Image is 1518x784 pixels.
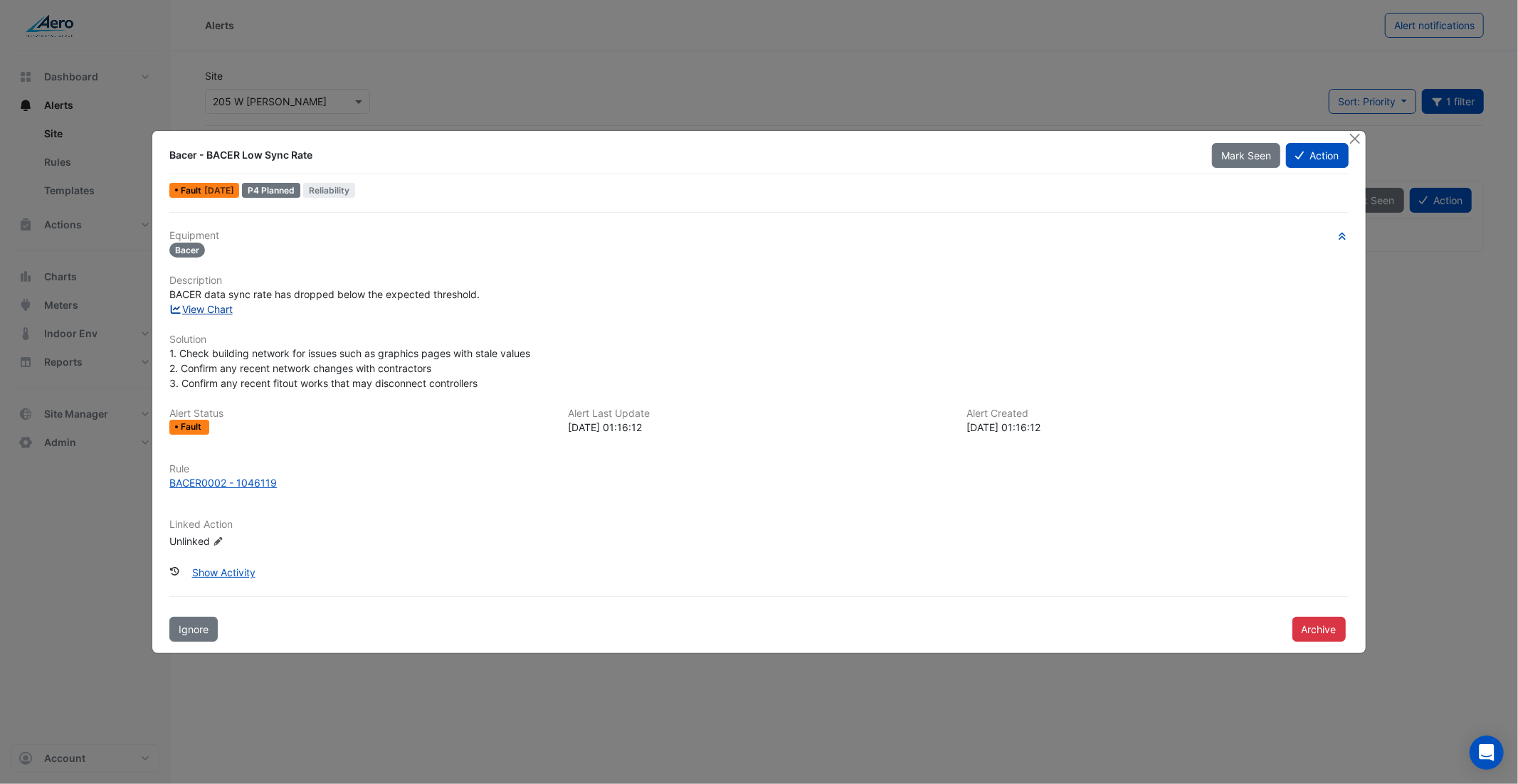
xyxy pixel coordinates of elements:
[1348,131,1363,146] button: Close
[169,617,218,642] button: Ignore
[169,475,277,490] div: BACER0002 - 1046119
[568,420,949,435] div: [DATE] 01:16:12
[179,623,209,635] span: Ignore
[169,533,340,548] div: Unlinked
[169,408,551,420] h6: Alert Status
[967,420,1349,435] div: [DATE] 01:16:12
[169,519,1348,531] h6: Linked Action
[242,183,300,198] div: P4 Planned
[1292,617,1346,642] button: Archive
[169,475,1348,490] a: BACER0002 - 1046119
[967,408,1349,420] h6: Alert Created
[169,334,1348,346] h6: Solution
[181,186,204,195] span: Fault
[181,423,204,431] span: Fault
[169,230,1348,242] h6: Equipment
[169,243,205,258] span: Bacer
[213,536,223,546] fa-icon: Edit Linked Action
[183,560,265,585] button: Show Activity
[303,183,355,198] span: Reliability
[1286,143,1348,168] button: Action
[169,303,233,315] a: View Chart
[1470,736,1504,770] div: Open Intercom Messenger
[204,185,234,196] span: Thu 02-Oct-2025 16:16 AEST
[1221,149,1271,161] span: Mark Seen
[169,347,530,389] span: 1. Check building network for issues such as graphics pages with stale values 2. Confirm any rece...
[568,408,949,420] h6: Alert Last Update
[169,275,1348,287] h6: Description
[169,288,480,300] span: BACER data sync rate has dropped below the expected threshold.
[169,148,1195,162] div: Bacer - BACER Low Sync Rate
[169,463,1348,475] h6: Rule
[1212,143,1280,168] button: Mark Seen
